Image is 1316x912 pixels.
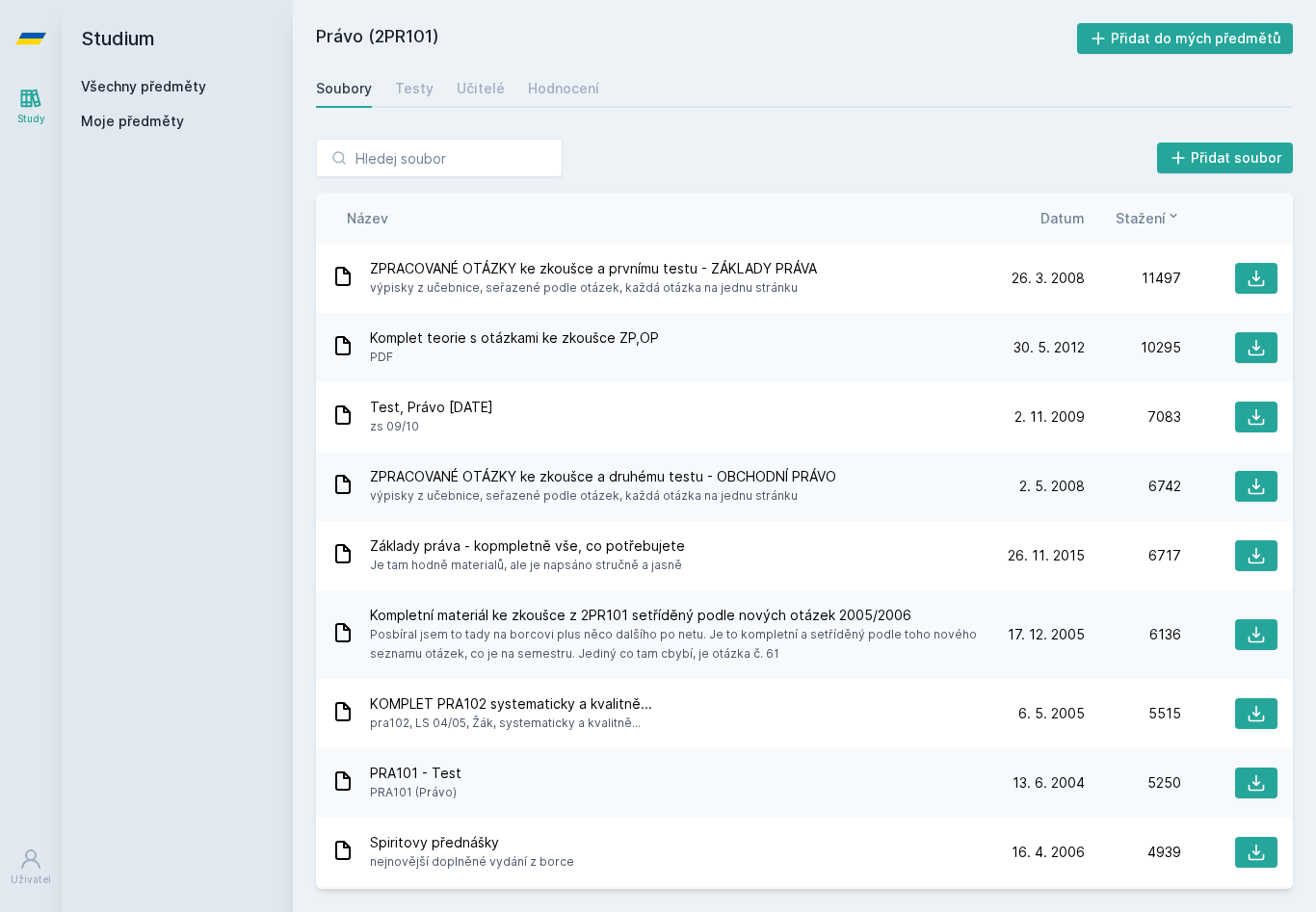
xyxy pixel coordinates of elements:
[17,112,45,126] div: Study
[370,486,836,506] span: výpisky z učebnice, seřazené podle otázek, každá otázka na jednu stránku
[370,259,817,278] span: ZPRACOVANÉ OTÁZKY ke zkoušce a prvnímu testu - ZÁKLADY PRÁVA
[370,694,652,714] span: KOMPLET PRA102 systematicky a kvalitně...
[370,278,817,298] span: výpisky z učebnice, seřazené podle otázek, každá otázka na jednu stránku
[4,77,58,136] a: Study
[1013,338,1085,357] span: 30. 5. 2012
[370,328,659,348] span: Komplet teorie s otázkami ke zkoušce ZP,OP
[370,398,493,417] span: Test, Právo [DATE]
[1116,208,1166,228] span: Stažení
[316,139,563,177] input: Hledej soubor
[395,69,434,108] a: Testy
[1085,704,1181,723] div: 5515
[457,69,505,108] a: Učitelé
[1008,546,1085,565] span: 26. 11. 2015
[1013,773,1085,793] span: 13. 6. 2004
[457,79,505,98] div: Učitelé
[1085,407,1181,427] div: 7083
[1018,704,1085,723] span: 6. 5. 2005
[81,112,184,131] span: Moje předměty
[370,556,685,575] span: Je tam hodně materialů, ale je napsáno stručně a jasně
[1157,143,1294,173] button: Přidat soubor
[370,417,493,436] span: zs 09/10
[370,348,659,367] span: PDF
[1085,338,1181,357] div: 10295
[1085,843,1181,862] div: 4939
[1085,546,1181,565] div: 6717
[316,79,372,98] div: Soubory
[1014,407,1085,427] span: 2. 11. 2009
[1019,477,1085,496] span: 2. 5. 2008
[370,783,461,802] span: PRA101 (Právo)
[11,873,51,887] div: Uživatel
[528,79,599,98] div: Hodnocení
[1085,477,1181,496] div: 6742
[370,764,461,783] span: PRA101 - Test
[1116,208,1181,228] button: Stažení
[370,606,981,625] span: Kompletní materiál ke zkoušce z 2PR101 setříděný podle nových otázek 2005/2006
[1012,843,1085,862] span: 16. 4. 2006
[395,79,434,98] div: Testy
[370,714,652,733] span: pra102, LS 04/05, Žák, systematicky a kvalitně...
[1085,773,1181,793] div: 5250
[316,23,1077,54] h2: Právo (2PR101)
[370,833,574,852] span: Spiritovy přednášky
[1040,208,1085,228] button: Datum
[528,69,599,108] a: Hodnocení
[1012,269,1085,288] span: 26. 3. 2008
[1085,625,1181,644] div: 6136
[316,69,372,108] a: Soubory
[370,625,981,664] span: Posbíral jsem to tady na borcovi plus něco dalšího po netu. Je to kompletní a setříděný podle toh...
[4,838,58,897] a: Uživatel
[370,536,685,556] span: Základy práva - kopmpletně vše, co potřebujete
[370,467,836,486] span: ZPRACOVANÉ OTÁZKY ke zkoušce a druhému testu - OBCHODNÍ PRÁVO
[347,208,388,228] button: Název
[1008,625,1085,644] span: 17. 12. 2005
[370,852,574,872] span: nejnovější doplněné vydání z borce
[1085,269,1181,288] div: 11497
[1077,23,1294,54] button: Přidat do mých předmětů
[81,78,206,94] a: Všechny předměty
